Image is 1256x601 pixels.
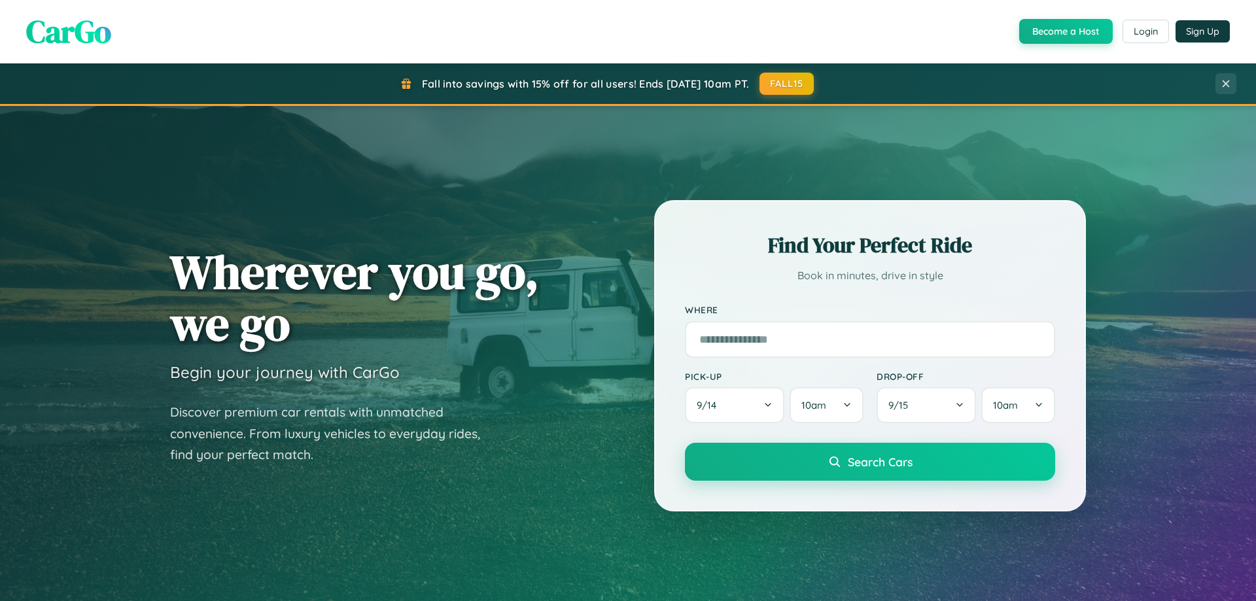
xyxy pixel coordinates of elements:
[1176,20,1230,43] button: Sign Up
[697,399,723,411] span: 9 / 14
[790,387,863,423] button: 10am
[685,305,1055,316] label: Where
[685,387,784,423] button: 9/14
[801,399,826,411] span: 10am
[848,455,913,469] span: Search Cars
[1123,20,1169,43] button: Login
[170,246,539,349] h1: Wherever you go, we go
[685,443,1055,481] button: Search Cars
[170,402,497,466] p: Discover premium car rentals with unmatched convenience. From luxury vehicles to everyday rides, ...
[170,362,400,382] h3: Begin your journey with CarGo
[877,371,1055,382] label: Drop-off
[1019,19,1113,44] button: Become a Host
[877,387,976,423] button: 9/15
[26,10,111,53] span: CarGo
[685,231,1055,260] h2: Find Your Perfect Ride
[981,387,1055,423] button: 10am
[993,399,1018,411] span: 10am
[759,73,814,95] button: FALL15
[685,266,1055,285] p: Book in minutes, drive in style
[888,399,915,411] span: 9 / 15
[422,77,750,90] span: Fall into savings with 15% off for all users! Ends [DATE] 10am PT.
[685,371,863,382] label: Pick-up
